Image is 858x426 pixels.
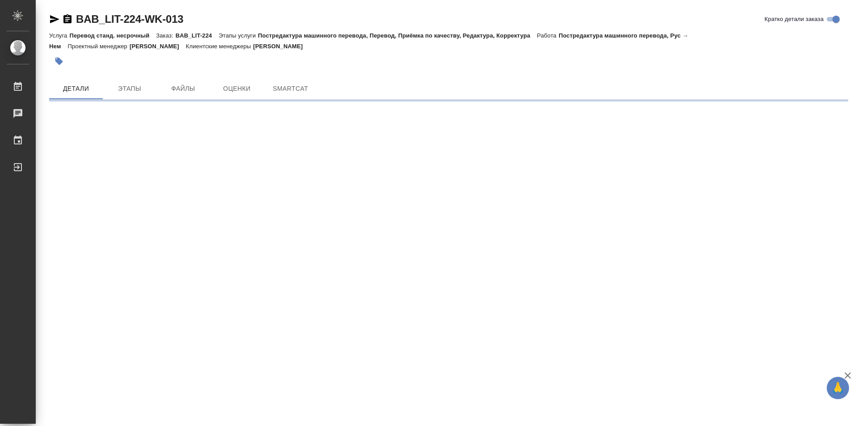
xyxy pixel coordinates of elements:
span: 🙏 [830,379,845,397]
p: Работа [537,32,559,39]
span: Файлы [162,83,205,94]
p: BAB_LIT-224 [176,32,219,39]
span: Оценки [215,83,258,94]
p: Перевод станд. несрочный [69,32,156,39]
span: Детали [55,83,97,94]
p: Проектный менеджер [67,43,129,50]
p: Услуга [49,32,69,39]
button: Скопировать ссылку для ЯМессенджера [49,14,60,25]
button: Скопировать ссылку [62,14,73,25]
p: Заказ: [156,32,175,39]
a: BAB_LIT-224-WK-013 [76,13,183,25]
p: [PERSON_NAME] [253,43,310,50]
p: Постредактура машинного перевода, Перевод, Приёмка по качеству, Редактура, Корректура [258,32,537,39]
p: Клиентские менеджеры [186,43,253,50]
span: Этапы [108,83,151,94]
button: Добавить тэг [49,51,69,71]
p: Этапы услуги [219,32,258,39]
button: 🙏 [827,377,849,399]
p: [PERSON_NAME] [130,43,186,50]
span: Кратко детали заказа [765,15,824,24]
span: SmartCat [269,83,312,94]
